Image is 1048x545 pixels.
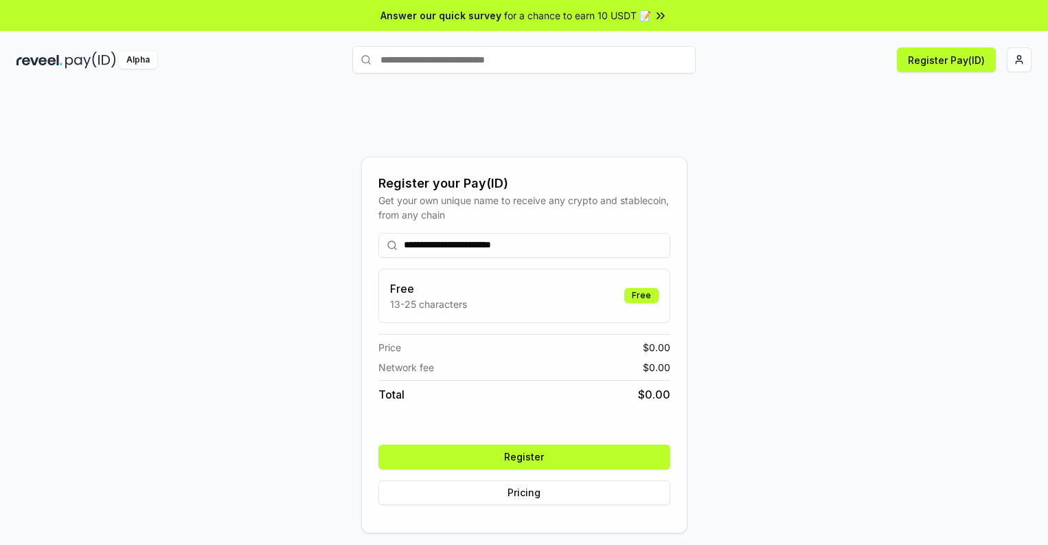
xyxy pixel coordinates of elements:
[897,47,996,72] button: Register Pay(ID)
[624,288,659,303] div: Free
[378,480,670,505] button: Pricing
[378,360,434,375] span: Network fee
[378,445,670,469] button: Register
[390,297,467,311] p: 13-25 characters
[504,8,651,23] span: for a chance to earn 10 USDT 📝
[378,340,401,355] span: Price
[380,8,501,23] span: Answer our quick survey
[643,340,670,355] span: $ 0.00
[119,52,157,69] div: Alpha
[378,193,670,222] div: Get your own unique name to receive any crypto and stablecoin, from any chain
[65,52,116,69] img: pay_id
[16,52,62,69] img: reveel_dark
[643,360,670,375] span: $ 0.00
[390,280,467,297] h3: Free
[378,174,670,193] div: Register your Pay(ID)
[378,386,405,403] span: Total
[638,386,670,403] span: $ 0.00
